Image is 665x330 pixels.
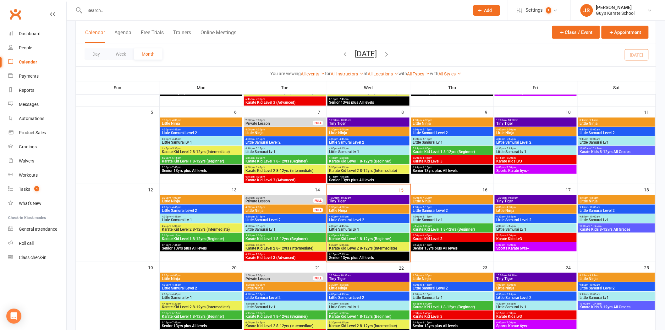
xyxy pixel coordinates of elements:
[245,196,313,199] span: 2:00pm
[255,225,265,228] span: - 5:15pm
[496,150,575,154] span: Little Samurai Lv 1
[315,184,327,195] div: 14
[329,147,408,150] span: 4:00pm
[412,209,492,212] span: Little Samurai Level 2
[338,157,349,159] span: - 5:30pm
[422,215,432,218] span: - 5:15pm
[507,119,518,122] span: - 10:30am
[644,107,656,117] div: 11
[19,227,57,232] div: General attendance
[19,116,44,121] div: Automations
[327,81,410,94] th: Wed
[580,228,654,231] span: Karate Kids 8-12yrs All Grades
[422,119,432,122] span: - 4:30pm
[8,83,66,97] a: Reports
[484,8,492,13] span: Add
[422,196,432,199] span: - 4:30pm
[313,121,323,125] div: FULL
[407,71,430,76] a: All Types
[580,119,654,122] span: 8:45am
[162,218,241,222] span: Little Samurai Lv 1
[162,209,241,212] span: Little Samurai Level 2
[201,30,236,43] button: Online Meetings
[505,147,516,150] span: - 5:15pm
[255,147,265,150] span: - 5:15pm
[589,196,599,199] span: - 9:15am
[412,119,492,122] span: 4:00pm
[368,71,398,76] a: All Locations
[505,128,516,131] span: - 4:30pm
[422,147,432,150] span: - 6:00pm
[162,166,241,169] span: 6:15pm
[412,225,492,228] span: 5:15pm
[162,244,241,246] span: 6:15pm
[245,218,325,222] span: Little Samurai Level 2
[245,98,325,101] span: 6:45pm
[580,209,654,212] span: Little Samurai Level 2
[505,166,516,169] span: - 7:00pm
[338,166,349,169] span: - 6:15pm
[313,208,323,212] div: FULL
[245,131,325,135] span: Little Ninja
[412,147,492,150] span: 5:15pm
[8,196,66,211] a: What's New
[580,138,654,140] span: 9:15am
[496,157,575,159] span: 5:15pm
[399,184,410,195] div: 15
[255,234,265,237] span: - 6:00pm
[580,206,654,209] span: 9:15am
[496,199,575,203] span: Tiny Tiger
[232,184,243,195] div: 13
[338,225,349,228] span: - 4:45pm
[19,158,34,163] div: Waivers
[496,225,575,228] span: 4:30pm
[270,71,301,76] strong: You are viewing
[245,215,325,218] span: 4:30pm
[505,206,516,209] span: - 4:30pm
[245,175,325,178] span: 6:45pm
[171,215,181,218] span: - 4:45pm
[329,196,408,199] span: 10:00am
[255,119,265,122] span: - 3:00pm
[19,255,47,260] div: Class check-in
[19,241,34,246] div: Roll call
[171,225,181,228] span: - 5:30pm
[329,140,408,144] span: Little Samurai Level 2
[412,128,492,131] span: 4:30pm
[329,199,408,203] span: Tiny Tiger
[329,166,408,169] span: 5:30pm
[162,91,241,95] span: Senior 13yrs plus All levels
[589,215,600,218] span: - 10:00am
[496,209,575,212] span: Little Ninja
[412,215,492,218] span: 4:30pm
[245,138,325,140] span: 4:30pm
[8,55,66,69] a: Calendar
[422,225,432,228] span: - 6:00pm
[329,169,408,173] span: Karate Kid Level 2 8-12yrs (Intermediate)
[438,71,461,76] a: All Styles
[412,169,492,173] span: Senior 13yrs plus All levels
[329,150,408,154] span: Little Samurai Lv 1
[505,138,516,140] span: - 5:15pm
[412,122,492,125] span: Little Ninja
[171,166,181,169] span: - 7:45pm
[329,157,408,159] span: 4:45pm
[505,225,516,228] span: - 5:15pm
[580,218,654,222] span: Little Samurai Lv1
[329,218,408,222] span: Little Samurai Level 2
[526,3,543,17] span: Settings
[8,27,66,41] a: Dashboard
[245,228,325,231] span: Little Samurai Lv 1
[162,157,241,159] span: 5:30pm
[338,128,349,131] span: - 4:00pm
[412,91,492,95] span: Senior 13yrs plus All levels
[162,228,241,231] span: Karate Kid Level 2 8-12yrs (Intermediate)
[329,122,408,125] span: Tiny Tiger
[34,186,39,191] span: 4
[245,199,313,203] span: Private Lesson
[338,175,349,178] span: - 7:45pm
[8,168,66,182] a: Workouts
[329,228,408,231] span: Little Samurai Lv 1
[331,71,364,76] a: All Instructors
[496,234,575,237] span: 5:15pm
